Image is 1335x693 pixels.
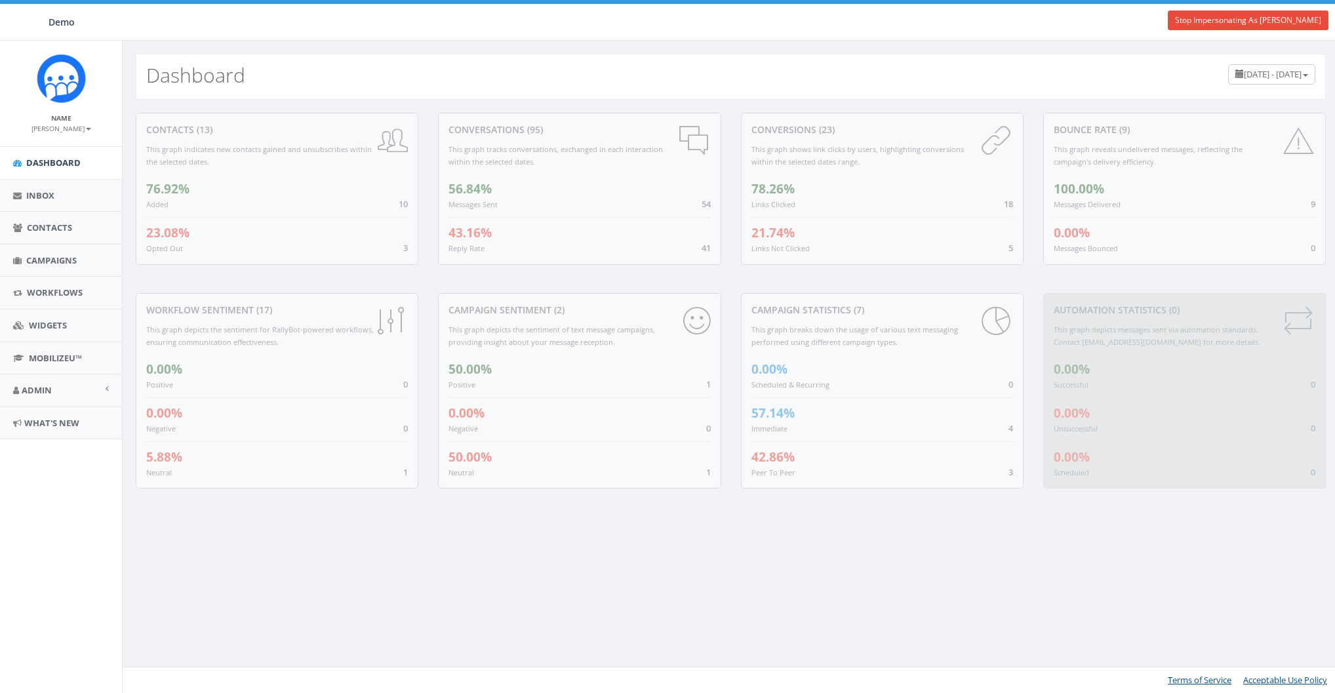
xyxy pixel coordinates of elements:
small: This graph depicts messages sent via automation standards. Contact [EMAIL_ADDRESS][DOMAIN_NAME] f... [1054,325,1260,347]
span: (17) [254,304,272,316]
a: Terms of Service [1168,674,1231,686]
a: Acceptable Use Policy [1243,674,1327,686]
span: Workflows [27,287,83,298]
span: Widgets [29,319,67,331]
span: (2) [551,304,565,316]
span: 23.08% [146,224,189,241]
span: 4 [1008,422,1013,434]
span: (13) [194,123,212,136]
span: 57.14% [751,405,795,422]
span: Dashboard [26,157,81,168]
span: [DATE] - [DATE] [1244,68,1302,80]
img: Icon_1.png [37,54,86,103]
h2: Dashboard [146,64,245,86]
span: 3 [403,242,408,254]
span: 0.00% [751,361,787,378]
span: 0.00% [146,361,182,378]
small: This graph reveals undelivered messages, reflecting the campaign's delivery efficiency. [1054,144,1243,167]
small: Unsuccessful [1054,424,1098,433]
span: MobilizeU™ [29,352,82,364]
span: (7) [851,304,864,316]
div: Bounce Rate [1054,123,1315,136]
span: Campaigns [26,254,77,266]
div: Automation Statistics [1054,304,1315,317]
div: conversations [448,123,710,136]
span: 0.00% [146,405,182,422]
small: Neutral [146,467,172,477]
span: Admin [22,384,52,396]
small: [PERSON_NAME] [31,124,91,133]
span: 0 [403,378,408,390]
span: 1 [706,466,711,478]
span: (0) [1166,304,1180,316]
small: Successful [1054,380,1088,389]
small: Positive [448,380,475,389]
span: (95) [525,123,543,136]
span: (9) [1117,123,1130,136]
div: Campaign Statistics [751,304,1013,317]
span: 78.26% [751,180,795,197]
span: 41 [702,242,711,254]
small: Name [51,113,71,123]
span: 0 [1311,422,1315,434]
small: Scheduled & Recurring [751,380,829,389]
span: 50.00% [448,361,492,378]
small: Negative [146,424,176,433]
small: Scheduled [1054,467,1089,477]
div: conversions [751,123,1013,136]
span: 42.86% [751,448,795,465]
small: This graph depicts the sentiment for RallyBot-powered workflows, ensuring communication effective... [146,325,374,347]
small: Added [146,199,169,209]
span: What's New [24,417,79,429]
span: 1 [403,466,408,478]
span: 50.00% [448,448,492,465]
small: This graph indicates new contacts gained and unsubscribes within the selected dates. [146,144,372,167]
span: Inbox [26,189,54,201]
div: contacts [146,123,408,136]
small: Messages Sent [448,199,498,209]
span: 1 [706,378,711,390]
a: [PERSON_NAME] [31,122,91,134]
span: 5 [1008,242,1013,254]
span: 54 [702,198,711,210]
span: 3 [1008,466,1013,478]
a: Stop Impersonating As [PERSON_NAME] [1168,10,1328,30]
div: Workflow Sentiment [146,304,408,317]
span: 0.00% [1054,448,1090,465]
span: 9 [1311,198,1315,210]
span: 0.00% [1054,361,1090,378]
small: Messages Delivered [1054,199,1121,209]
span: 0 [1311,242,1315,254]
small: Opted Out [146,243,183,253]
span: (23) [816,123,835,136]
span: 56.84% [448,180,492,197]
small: This graph tracks conversations, exchanged in each interaction within the selected dates. [448,144,663,167]
span: 0 [1311,466,1315,478]
span: Demo [49,16,75,28]
small: This graph depicts the sentiment of text message campaigns, providing insight about your message ... [448,325,655,347]
span: 0 [1311,378,1315,390]
span: 100.00% [1054,180,1104,197]
span: 0.00% [1054,224,1090,241]
small: Positive [146,380,173,389]
span: 0 [403,422,408,434]
small: Peer To Peer [751,467,795,477]
span: 0 [1008,378,1013,390]
span: Contacts [27,222,72,233]
small: This graph shows link clicks by users, highlighting conversions within the selected dates range. [751,144,964,167]
span: 76.92% [146,180,189,197]
span: 0 [706,422,711,434]
span: 21.74% [751,224,795,241]
small: Neutral [448,467,474,477]
small: Links Clicked [751,199,795,209]
small: Links Not Clicked [751,243,810,253]
span: 0.00% [448,405,485,422]
small: This graph breaks down the usage of various text messaging performed using different campaign types. [751,325,958,347]
div: Campaign Sentiment [448,304,710,317]
span: 5.88% [146,448,182,465]
span: 43.16% [448,224,492,241]
small: Immediate [751,424,787,433]
small: Reply Rate [448,243,485,253]
small: Negative [448,424,478,433]
small: Messages Bounced [1054,243,1118,253]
